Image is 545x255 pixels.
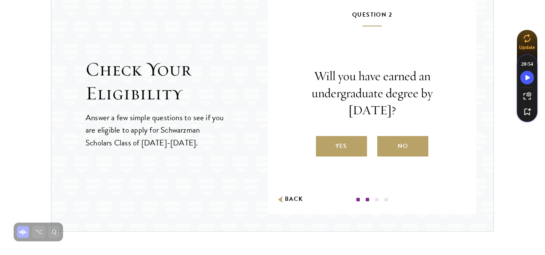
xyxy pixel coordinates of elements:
[316,136,367,156] label: Yes
[293,9,451,26] h5: Question 2
[86,111,225,148] p: Answer a few simple questions to see if you are eligible to apply for Schwarzman Scholars Class o...
[377,136,428,156] label: No
[86,58,268,105] h2: Check Your Eligibility
[293,68,451,119] p: Will you have earned an undergraduate degree by [DATE]?
[276,195,303,204] button: Back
